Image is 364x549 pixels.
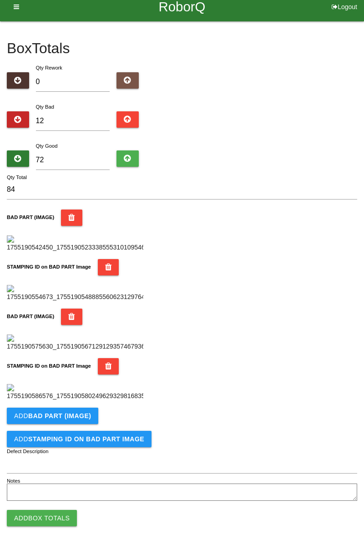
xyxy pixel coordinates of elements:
button: BAD PART (IMAGE) [61,210,82,226]
label: Qty Good [36,143,58,149]
img: 1755190554673_17551905488855606231297640011977.jpg [7,285,143,302]
b: STAMPING ID on BAD PART Image [28,435,144,443]
b: STAMPING ID on BAD PART Image [7,363,91,369]
b: STAMPING ID on BAD PART Image [7,264,91,270]
b: BAD PART (IMAGE) [7,215,54,220]
b: BAD PART (IMAGE) [28,412,91,419]
img: 1755190542450_17551905233385553101095460587276.jpg [7,235,143,252]
label: Qty Rework [36,65,62,70]
img: 1755190575630_17551905671291293574679362658452.jpg [7,334,143,351]
label: Defect Description [7,448,49,455]
h4: Box Totals [7,40,357,56]
button: AddBAD PART (IMAGE) [7,408,98,424]
b: BAD PART (IMAGE) [7,314,54,319]
label: Qty Total [7,174,27,181]
img: 1755190586576_17551905802496293298168357549315.jpg [7,384,143,401]
button: STAMPING ID on BAD PART Image [98,259,119,275]
label: Qty Bad [36,104,54,110]
button: BAD PART (IMAGE) [61,309,82,325]
button: AddBox Totals [7,510,77,526]
label: Notes [7,477,20,485]
button: STAMPING ID on BAD PART Image [98,358,119,374]
button: AddSTAMPING ID on BAD PART Image [7,431,152,447]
